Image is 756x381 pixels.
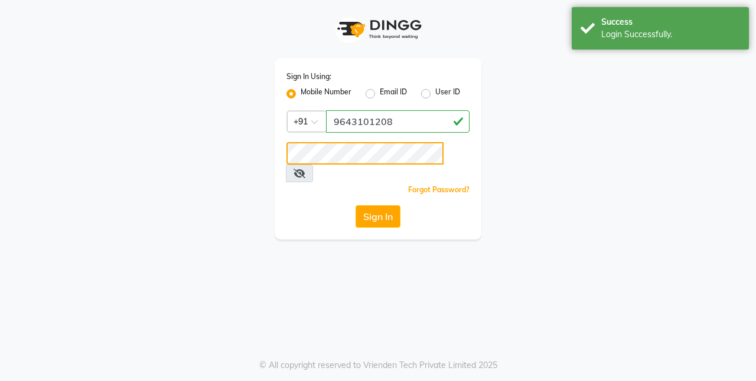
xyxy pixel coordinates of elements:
img: logo1.svg [331,12,425,47]
label: User ID [435,87,460,101]
label: Sign In Using: [286,71,331,82]
div: Success [601,16,740,28]
input: Username [286,142,444,165]
button: Sign In [356,205,400,228]
label: Email ID [380,87,407,101]
label: Mobile Number [301,87,351,101]
a: Forgot Password? [408,185,470,194]
div: Login Successfully. [601,28,740,41]
input: Username [326,110,470,133]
